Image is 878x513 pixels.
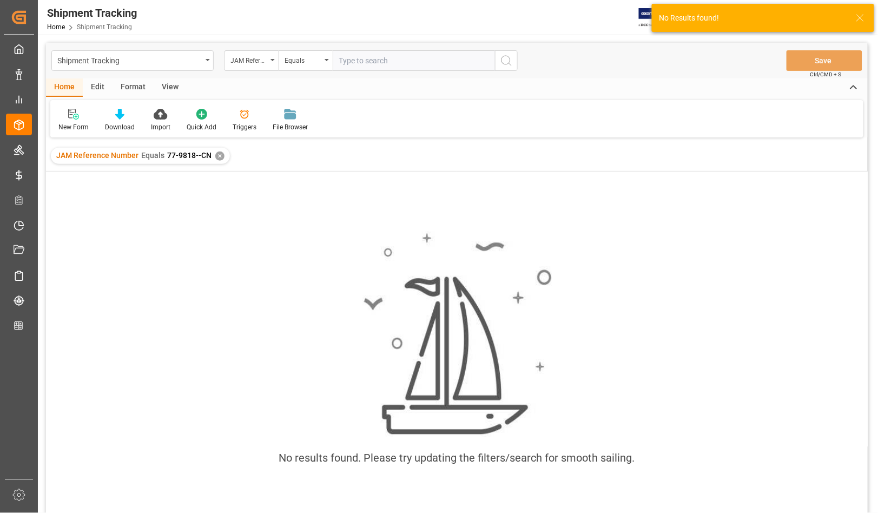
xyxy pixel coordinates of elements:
span: JAM Reference Number [56,151,138,160]
button: Save [787,50,862,71]
div: Quick Add [187,122,216,132]
a: Home [47,23,65,31]
button: open menu [279,50,333,71]
span: Equals [141,151,164,160]
div: No Results found! [659,12,846,24]
div: Shipment Tracking [57,53,202,67]
div: View [154,78,187,97]
div: Format [113,78,154,97]
button: open menu [51,50,214,71]
button: search button [495,50,518,71]
div: Triggers [233,122,256,132]
button: open menu [225,50,279,71]
div: Shipment Tracking [47,5,137,21]
div: Download [105,122,135,132]
div: Import [151,122,170,132]
div: Edit [83,78,113,97]
div: File Browser [273,122,308,132]
div: Home [46,78,83,97]
div: Equals [285,53,321,65]
span: 77-9818--CN [167,151,212,160]
div: No results found. Please try updating the filters/search for smooth sailing. [279,450,635,466]
img: Exertis%20JAM%20-%20Email%20Logo.jpg_1722504956.jpg [639,8,676,27]
div: New Form [58,122,89,132]
div: ✕ [215,152,225,161]
div: JAM Reference Number [230,53,267,65]
img: smooth_sailing.jpeg [362,232,552,437]
span: Ctrl/CMD + S [810,70,842,78]
input: Type to search [333,50,495,71]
